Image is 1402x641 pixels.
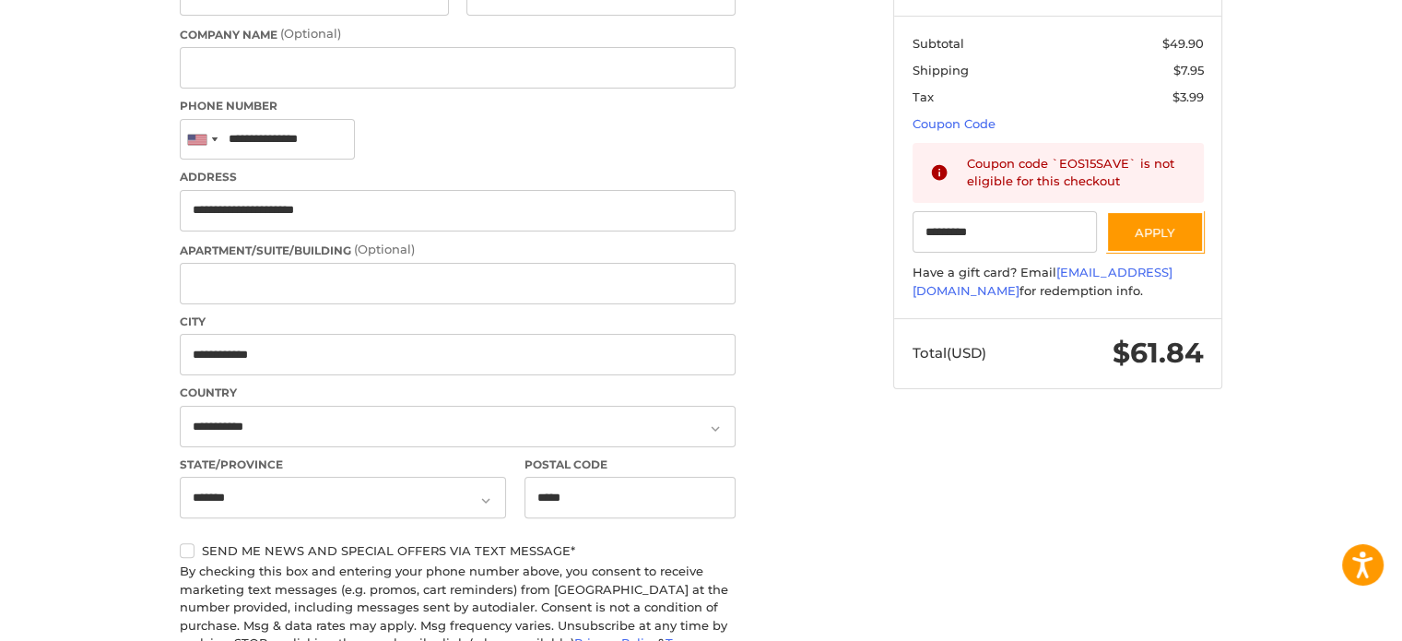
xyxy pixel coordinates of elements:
span: $7.95 [1173,63,1204,77]
span: $3.99 [1172,89,1204,104]
small: (Optional) [280,26,341,41]
div: Coupon code `EOS15SAVE` is not eligible for this checkout [967,155,1186,191]
label: Send me news and special offers via text message* [180,543,736,558]
label: Country [180,385,736,401]
button: Apply [1106,211,1204,253]
label: Apartment/Suite/Building [180,241,736,259]
a: [EMAIL_ADDRESS][DOMAIN_NAME] [913,265,1172,298]
div: Have a gift card? Email for redemption info. [913,264,1204,300]
label: Company Name [180,25,736,43]
small: (Optional) [354,242,415,256]
label: Phone Number [180,98,736,114]
span: Tax [913,89,934,104]
label: State/Province [180,457,506,473]
input: Gift Certificate or Coupon Code [913,211,1098,253]
a: Coupon Code [913,116,996,131]
span: Subtotal [913,36,964,51]
div: United States: +1 [181,120,223,160]
span: $61.84 [1113,336,1204,370]
span: $49.90 [1162,36,1204,51]
label: City [180,314,736,330]
span: Shipping [913,63,969,77]
span: Total (USD) [913,344,986,362]
label: Postal Code [524,457,736,473]
label: Address [180,169,736,185]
